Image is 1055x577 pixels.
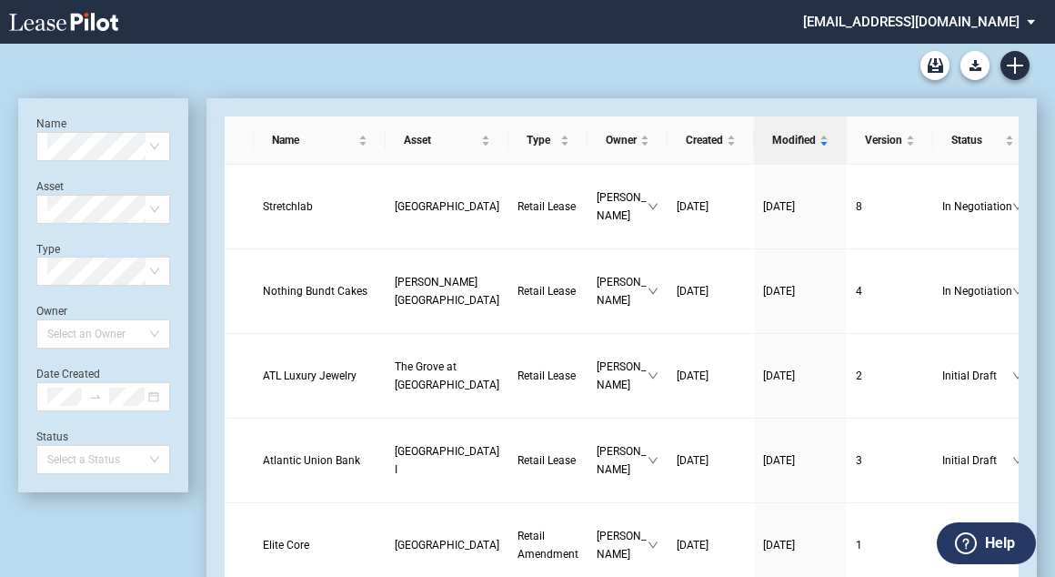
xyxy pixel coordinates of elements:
a: Retail Lease [517,282,578,300]
label: Asset [36,180,64,193]
a: Retail Lease [517,197,578,216]
a: Retail Amendment [517,527,578,563]
a: Archive [920,51,949,80]
a: 3 [856,451,924,470]
span: [PERSON_NAME] [597,188,648,225]
span: Version [865,131,902,149]
span: Name [272,131,355,149]
a: [DATE] [763,451,838,470]
a: [DATE] [677,536,745,554]
a: Elite Core [263,536,377,554]
span: [PERSON_NAME] [597,358,648,394]
a: Nothing Bundt Cakes [263,282,377,300]
span: Stretchlab [263,200,313,213]
span: ATL Luxury Jewelry [263,369,357,382]
span: [DATE] [763,369,795,382]
label: Type [36,243,60,256]
span: [DATE] [763,200,795,213]
a: 4 [856,282,924,300]
span: Elite Core [263,539,309,552]
a: Retail Lease [517,451,578,470]
a: [DATE] [677,367,745,385]
span: [DATE] [677,200,708,213]
span: 2 [856,369,862,382]
md-menu: Download Blank Form List [955,51,995,80]
a: The Grove at [GEOGRAPHIC_DATA] [395,358,499,394]
a: [GEOGRAPHIC_DATA] I [395,442,499,479]
a: [DATE] [763,197,838,216]
a: 8 [856,197,924,216]
a: 2 [856,367,924,385]
span: [DATE] [677,285,708,298]
span: Hartwell Village [395,276,499,307]
th: Owner [588,116,668,165]
a: 1 [856,536,924,554]
span: Park West Village III [395,539,499,552]
a: [PERSON_NAME][GEOGRAPHIC_DATA] [395,273,499,309]
span: In Negotiation [942,282,1012,300]
span: down [648,370,658,381]
span: down [1012,201,1023,212]
th: Created [668,116,754,165]
span: [PERSON_NAME] [597,273,648,309]
a: [GEOGRAPHIC_DATA] [395,536,499,554]
span: Nothing Bundt Cakes [263,285,367,298]
a: [DATE] [677,197,745,216]
span: 1 [856,539,862,552]
span: Created [686,131,723,149]
a: [DATE] [763,536,838,554]
span: Retail Lease [517,285,576,298]
span: Initial Draft [942,451,1012,470]
label: Help [985,531,1015,555]
span: In Negotiation [942,197,1012,216]
span: [DATE] [763,539,795,552]
span: Retail Lease [517,200,576,213]
a: Create new document [1000,51,1030,80]
span: StoneRidge Plaza [395,200,499,213]
a: [DATE] [763,282,838,300]
label: Name [36,117,66,130]
span: [DATE] [763,285,795,298]
span: to [89,390,102,403]
span: down [648,540,658,551]
span: [DATE] [677,539,708,552]
span: [DATE] [677,454,708,467]
span: [PERSON_NAME] [597,527,648,563]
a: [DATE] [677,451,745,470]
span: 8 [856,200,862,213]
label: Date Created [36,368,100,380]
span: down [648,455,658,466]
a: Atlantic Union Bank [263,451,377,470]
span: 3 [856,454,862,467]
span: down [1012,370,1023,381]
span: down [648,286,658,297]
span: Modified [772,131,816,149]
span: down [1012,286,1023,297]
span: Initial Draft [942,367,1012,385]
th: Version [847,116,933,165]
button: Help [937,522,1036,564]
span: Owner [606,131,637,149]
label: Status [36,430,68,443]
span: down [648,201,658,212]
span: Retail Lease [517,369,576,382]
span: [PERSON_NAME] [597,442,648,479]
a: [DATE] [763,367,838,385]
a: Retail Lease [517,367,578,385]
span: Park West Village I [395,445,499,476]
th: Name [254,116,386,165]
span: [DATE] [763,454,795,467]
span: Type [527,131,557,149]
a: Stretchlab [263,197,377,216]
span: swap-right [89,390,102,403]
span: [DATE] [677,369,708,382]
span: down [1012,455,1023,466]
span: The Grove at Towne Center [395,360,499,391]
span: Asset [404,131,477,149]
span: Atlantic Union Bank [263,454,360,467]
th: Asset [386,116,508,165]
a: [GEOGRAPHIC_DATA] [395,197,499,216]
span: 4 [856,285,862,298]
label: Owner [36,305,67,318]
th: Type [508,116,588,165]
